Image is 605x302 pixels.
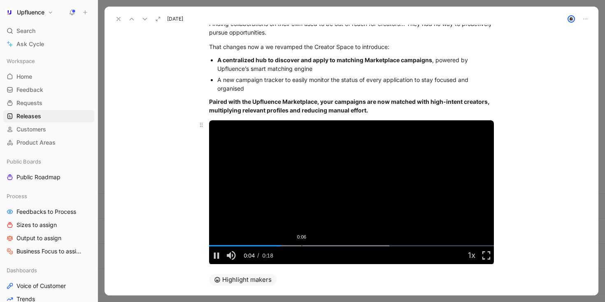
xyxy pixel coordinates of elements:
[3,136,94,149] a: Product Areas
[7,266,37,274] span: Dashboards
[217,56,432,63] strong: A centralized hub to discover and apply to matching Marketplace campaigns
[3,219,94,231] a: Sizes to assign
[16,208,76,216] span: Feedbacks to Process
[3,171,94,183] a: Public Roadmap
[209,42,494,51] div: That changes now a we revamped the Creator Space to introduce:
[7,157,41,166] span: Public Boards
[3,155,94,183] div: Public BoardsPublic Roadmap
[209,120,494,265] div: Video Player
[257,252,259,258] span: /
[568,16,574,22] img: avatar
[3,70,94,83] a: Home
[16,173,60,181] span: Public Roadmap
[262,252,273,259] span: 0:18
[244,252,255,259] span: 0:04
[3,25,94,37] div: Search
[3,245,94,258] a: Business Focus to assign
[7,57,35,65] span: Workspace
[16,221,57,229] span: Sizes to assign
[217,75,494,93] div: A new campaign tracker to easily monitor the status of every application to stay focused and orga...
[3,155,94,168] div: Public Boards
[3,190,94,258] div: ProcessFeedbacks to ProcessSizes to assignOutput to assignBusiness Focus to assign
[209,274,277,286] button: Highlight makers
[217,56,494,73] div: , powered by Upfluence’s smart matching engine
[3,264,94,276] div: Dashboards
[464,246,479,264] button: Playback Rate
[16,86,43,94] span: Feedback
[16,112,41,120] span: Releases
[16,99,42,107] span: Requests
[16,234,61,242] span: Output to assign
[3,84,94,96] a: Feedback
[16,39,44,49] span: Ask Cycle
[16,73,32,81] span: Home
[3,232,94,244] a: Output to assign
[16,125,46,133] span: Customers
[16,282,66,290] span: Voice of Customer
[209,246,224,264] button: Pause
[3,190,94,202] div: Process
[209,245,494,246] div: Progress Bar
[3,7,55,18] button: UpfluenceUpfluence
[16,26,35,36] span: Search
[3,280,94,292] a: Voice of Customer
[209,19,494,37] div: Finding collaborations on their own used to be out of reach for creators… They had no way to proa...
[16,138,56,147] span: Product Areas
[16,247,83,255] span: Business Focus to assign
[7,192,27,200] span: Process
[479,246,494,264] button: Fullscreen
[224,246,239,264] button: Mute
[3,206,94,218] a: Feedbacks to Process
[209,98,491,114] strong: Paired with the Upfluence Marketplace, your campaigns are now matched with high-intent creators, ...
[3,110,94,122] a: Releases
[3,97,94,109] a: Requests
[17,9,44,16] h1: Upfluence
[5,8,14,16] img: Upfluence
[3,55,94,67] div: Workspace
[167,16,183,22] span: [DATE]
[3,38,94,50] a: Ask Cycle
[3,123,94,136] a: Customers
